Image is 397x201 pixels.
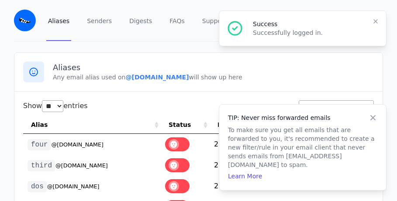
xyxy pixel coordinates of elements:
small: @[DOMAIN_NAME] [55,162,108,169]
h4: TIP: Never miss forwarded emails [228,113,377,122]
label: Search: [271,103,374,112]
img: Email Monster [14,10,36,31]
span: Success [253,20,277,27]
h3: Aliases [53,62,374,73]
th: Emails Received: activate to sort column ascending [210,116,299,134]
label: Show entries [23,102,88,110]
b: @[DOMAIN_NAME] [125,74,189,81]
code: third [28,160,55,171]
a: Learn More [228,173,262,180]
select: Showentries [42,100,63,112]
p: Successfully logged in. [253,28,365,37]
p: Any email alias used on will show up here [53,73,374,82]
input: Search: [299,100,374,116]
code: dos [28,181,47,192]
code: four [28,139,51,150]
small: @[DOMAIN_NAME] [47,183,100,190]
th: Status: activate to sort column ascending [161,116,210,134]
td: 2 [210,134,299,155]
p: To make sure you get all emails that are forwarded to you, it's recommended to create a new filte... [228,126,377,169]
td: 2 [210,176,299,197]
small: @[DOMAIN_NAME] [51,141,104,148]
td: 2 [210,155,299,176]
th: Alias: activate to sort column ascending [23,116,161,134]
